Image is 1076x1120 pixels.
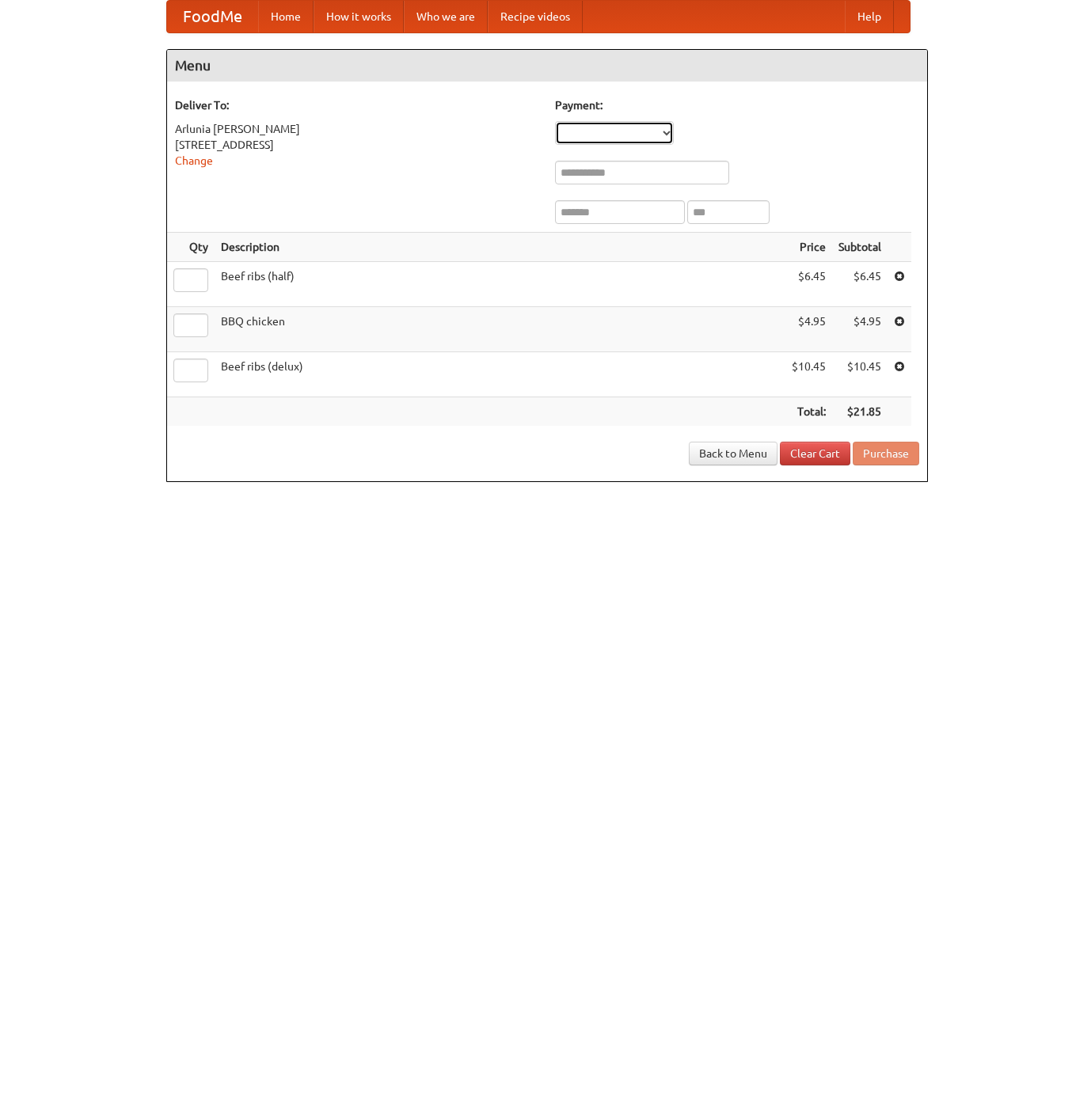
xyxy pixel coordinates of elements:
td: Beef ribs (delux) [215,352,785,397]
td: $10.45 [785,352,832,397]
h4: Menu [167,50,927,82]
th: Description [215,233,785,262]
td: $6.45 [785,262,832,307]
td: Beef ribs (half) [215,262,785,307]
a: Home [258,1,314,32]
div: [STREET_ADDRESS] [175,137,539,153]
a: Back to Menu [689,442,778,465]
a: Change [175,154,213,167]
a: Recipe videos [488,1,583,32]
td: $4.95 [785,307,832,352]
th: Total: [785,397,832,427]
a: How it works [314,1,404,32]
th: Qty [167,233,215,262]
th: Subtotal [832,233,888,262]
td: $10.45 [832,352,888,397]
div: Arlunia [PERSON_NAME] [175,121,539,137]
th: $21.85 [832,397,888,427]
a: Who we are [404,1,488,32]
a: Help [845,1,894,32]
h5: Deliver To: [175,97,539,113]
td: $6.45 [832,262,888,307]
td: BBQ chicken [215,307,785,352]
td: $4.95 [832,307,888,352]
h5: Payment: [555,97,919,113]
a: FoodMe [167,1,258,32]
button: Purchase [853,442,919,465]
th: Price [785,233,832,262]
a: Clear Cart [780,442,850,465]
